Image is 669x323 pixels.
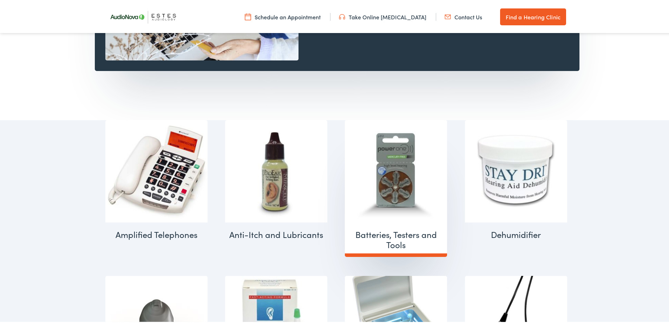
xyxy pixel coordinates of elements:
[445,12,451,19] img: utility icon
[345,221,447,256] h2: Batteries, Testers and Tools
[105,221,208,245] h2: Amplified Telephones
[225,221,327,245] h2: Anti-Itch and Lubricants
[345,119,447,256] a: Visit product category Batteries, Testers and Tools
[465,119,567,245] a: Visit product category Dehumidifier
[105,119,208,221] img: Amplified Telephones
[225,119,327,245] a: Visit product category Anti-Itch and Lubricants
[345,119,447,221] img: Batteries, Testers and Tools
[465,221,567,245] h2: Dehumidifier
[245,12,321,19] a: Schedule an Appointment
[445,12,482,19] a: Contact Us
[225,119,327,221] img: Anti-Itch and Lubricants
[339,12,426,19] a: Take Online [MEDICAL_DATA]
[245,12,251,19] img: utility icon
[105,119,208,245] a: Visit product category Amplified Telephones
[339,12,345,19] img: utility icon
[465,119,567,221] img: Dehumidifier
[500,7,566,24] a: Find a Hearing Clinic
